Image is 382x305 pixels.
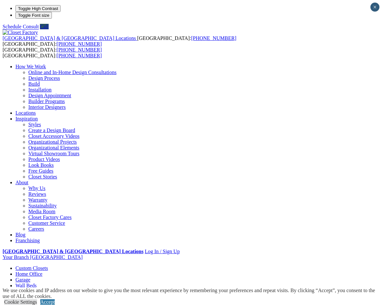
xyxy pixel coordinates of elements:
a: Reviews [28,191,46,197]
a: Virtual Showroom Tours [28,151,80,156]
a: Sustainability [28,203,57,208]
a: How We Work [15,64,46,69]
a: Organizational Projects [28,139,77,145]
a: Styles [28,122,41,127]
a: Free Guides [28,168,53,174]
span: [GEOGRAPHIC_DATA]: [GEOGRAPHIC_DATA]: [3,47,102,58]
a: Cookie Settings [4,299,37,305]
a: [PHONE_NUMBER] [191,35,236,41]
a: Interior Designers [28,104,66,110]
a: Build [28,81,40,87]
a: Closet Factory Cares [28,214,72,220]
a: Customer Service [28,220,65,226]
a: Garage [15,277,30,282]
a: Product Videos [28,157,60,162]
a: Custom Closets [15,265,48,271]
a: [GEOGRAPHIC_DATA] & [GEOGRAPHIC_DATA] Locations [3,35,137,41]
a: Organizational Elements [28,145,79,150]
a: Closet Stories [28,174,57,179]
div: We use cookies and IP address on our website to give you the most relevant experience by remember... [3,288,382,299]
a: [PHONE_NUMBER] [57,53,102,58]
a: Accept [40,299,55,305]
a: [PHONE_NUMBER] [57,47,102,52]
a: Create a Design Board [28,128,75,133]
a: Blog [15,232,25,237]
a: Design Process [28,75,60,81]
button: Toggle High Contrast [15,5,61,12]
a: Home Office [15,271,43,277]
a: Warranty [28,197,47,203]
a: Careers [28,226,44,232]
a: Your Branch [GEOGRAPHIC_DATA] [3,254,83,260]
span: [GEOGRAPHIC_DATA] [30,254,82,260]
a: About [15,180,28,185]
span: Toggle High Contrast [18,6,58,11]
span: Toggle Font size [18,13,49,18]
a: Look Books [28,162,54,168]
a: Online and In-Home Design Consultations [28,70,117,75]
a: Design Appointment [28,93,71,98]
a: Wall Beds [15,283,37,288]
a: Call [40,24,49,29]
a: Media Room [28,209,55,214]
span: [GEOGRAPHIC_DATA]: [GEOGRAPHIC_DATA]: [3,35,236,47]
a: Franchising [15,238,40,243]
span: [GEOGRAPHIC_DATA] & [GEOGRAPHIC_DATA] Locations [3,35,136,41]
button: Close [370,3,379,12]
a: Schedule Consult [3,24,39,29]
button: Toggle Font size [15,12,52,19]
a: Installation [28,87,52,92]
a: [PHONE_NUMBER] [57,41,102,47]
a: Why Us [28,186,45,191]
a: Inspiration [15,116,38,121]
a: [GEOGRAPHIC_DATA] & [GEOGRAPHIC_DATA] Locations [3,249,143,254]
a: Log In / Sign Up [145,249,179,254]
span: Your Branch [3,254,29,260]
a: Locations [15,110,36,116]
a: Closet Accessory Videos [28,133,80,139]
img: Closet Factory [3,30,38,35]
a: Builder Programs [28,99,65,104]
